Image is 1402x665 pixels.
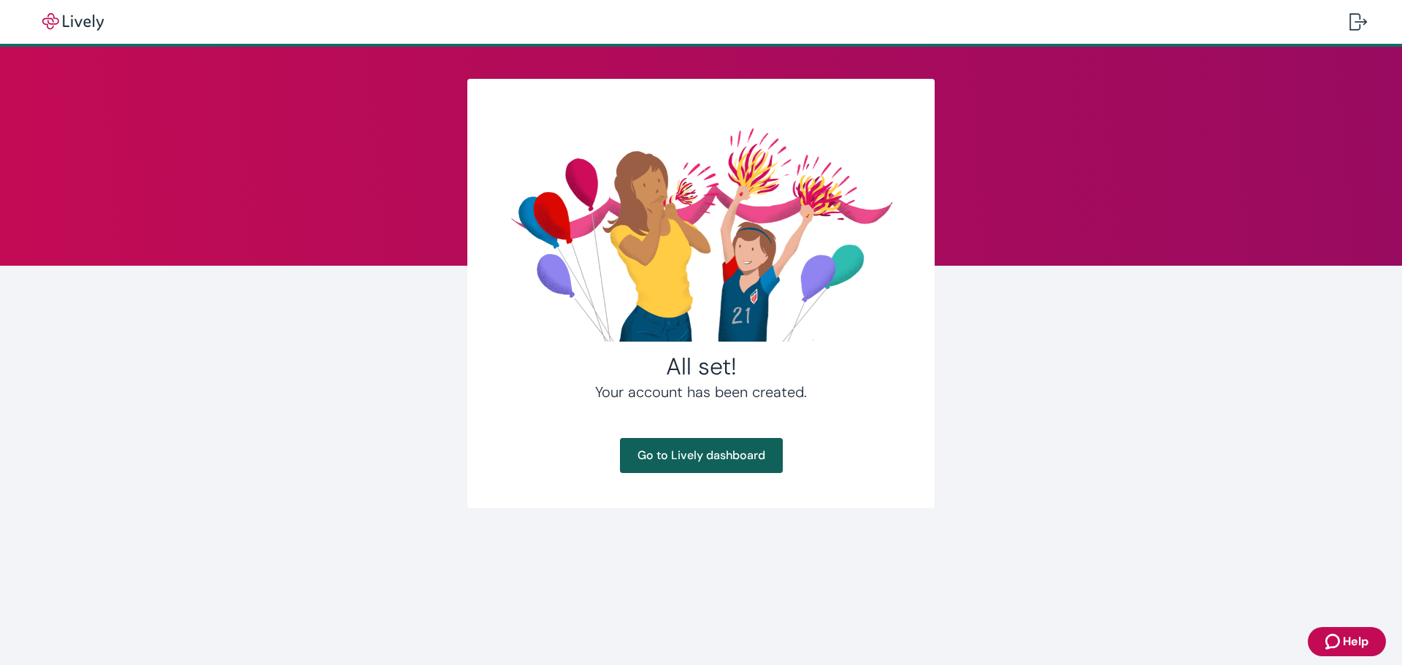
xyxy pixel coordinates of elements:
button: Log out [1338,4,1379,39]
span: Help [1343,633,1368,650]
img: Lively [32,13,114,31]
h4: Your account has been created. [502,381,900,403]
button: Zendesk support iconHelp [1308,627,1386,656]
svg: Zendesk support icon [1325,633,1343,650]
a: Go to Lively dashboard [620,438,783,473]
h2: All set! [502,352,900,381]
